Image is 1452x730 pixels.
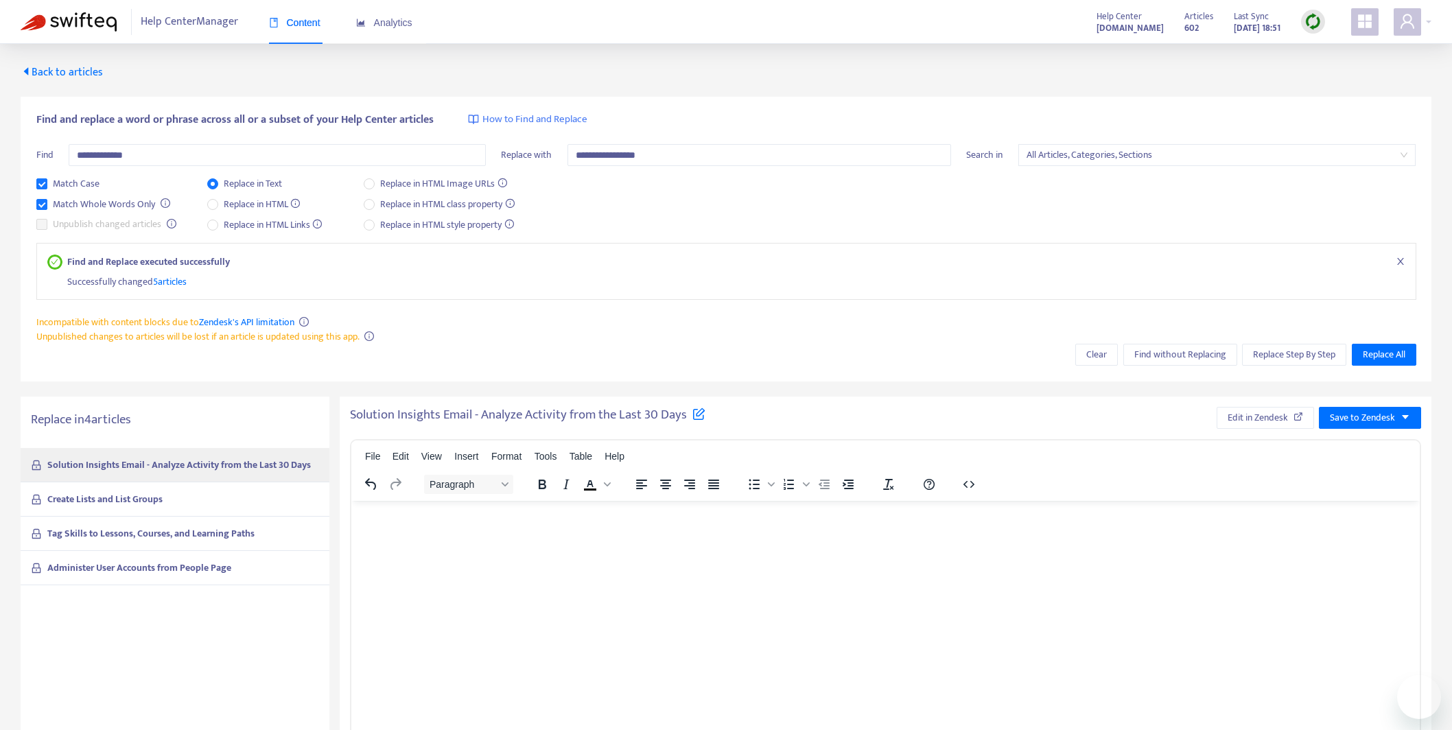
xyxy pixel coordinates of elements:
span: 5 articles [153,274,187,290]
a: How to Find and Replace [468,112,587,128]
span: Replace in Text [218,176,288,191]
strong: Find and Replace executed successfully [67,255,230,269]
div: Successfully changed [67,269,1405,289]
span: Table [570,451,592,462]
button: Find without Replacing [1123,344,1237,366]
img: Swifteq [21,12,117,32]
button: Clear [1075,344,1118,366]
span: Format [491,451,522,462]
span: user [1399,13,1416,30]
span: info-circle [161,198,170,208]
span: Help Center [1097,9,1142,24]
span: Paragraph [430,479,497,490]
span: lock [31,460,42,471]
span: Replace in HTML Links [218,217,328,233]
div: Text color Black [578,475,613,494]
strong: Tag Skills to Lessons, Courses, and Learning Paths [47,526,255,541]
div: Numbered list [777,475,812,494]
span: File [365,451,381,462]
button: Edit in Zendesk [1217,407,1314,429]
span: Find without Replacing [1134,347,1226,362]
span: View [421,451,442,462]
span: Replace in HTML Image URLs [375,176,513,191]
div: Bullet list [742,475,777,494]
span: How to Find and Replace [482,112,587,128]
span: info-circle [364,331,374,341]
iframe: Button to launch messaging window [1397,675,1441,719]
button: Increase indent [836,475,860,494]
button: Align left [630,475,653,494]
span: info-circle [299,317,309,327]
span: Tools [535,451,557,462]
span: Incompatible with content blocks due to [36,314,294,330]
img: sync.dc5367851b00ba804db3.png [1304,13,1322,30]
strong: [DATE] 18:51 [1234,21,1280,36]
a: [DOMAIN_NAME] [1097,20,1164,36]
button: Undo [360,475,383,494]
strong: [DOMAIN_NAME] [1097,21,1164,36]
img: image-link [468,114,479,125]
span: Replace in HTML style property [375,217,519,233]
button: Decrease indent [812,475,836,494]
button: Align center [654,475,677,494]
span: Articles [1184,9,1213,24]
span: caret-left [21,66,32,77]
strong: Administer User Accounts from People Page [47,560,231,576]
span: Match Case [47,176,105,191]
span: check [51,258,58,266]
span: Replace in HTML class property [375,197,520,212]
span: Find [36,147,54,163]
span: Edit [393,451,409,462]
strong: Solution Insights Email - Analyze Activity from the Last 30 Days [47,457,311,473]
span: Insert [454,451,478,462]
span: Find and replace a word or phrase across all or a subset of your Help Center articles [36,112,434,128]
span: Content [269,17,320,28]
h5: Replace in 4 articles [31,412,319,428]
span: Analytics [356,17,412,28]
span: Unpublish changed articles [47,217,167,232]
button: Italic [554,475,578,494]
span: Edit in Zendesk [1228,410,1288,425]
button: Clear formatting [877,475,900,494]
button: Bold [530,475,554,494]
button: Replace Step By Step [1242,344,1346,366]
h5: Solution Insights Email - Analyze Activity from the Last 30 Days [350,407,705,424]
span: Unpublished changes to articles will be lost if an article is updated using this app. [36,329,360,344]
span: lock [31,494,42,505]
span: appstore [1357,13,1373,30]
span: Save to Zendesk [1330,410,1395,425]
span: Back to articles [21,63,103,82]
span: Replace Step By Step [1253,347,1335,362]
span: All Articles, Categories, Sections [1027,145,1408,165]
span: Replace All [1363,347,1405,362]
span: Search in [966,147,1003,163]
span: lock [31,528,42,539]
strong: 602 [1184,21,1199,36]
span: Match Whole Words Only [47,197,161,212]
a: Zendesk's API limitation [199,314,294,330]
span: info-circle [167,219,176,228]
span: Replace in HTML [218,197,306,212]
span: lock [31,563,42,574]
span: Clear [1086,347,1107,362]
button: Save to Zendeskcaret-down [1319,407,1421,429]
span: caret-down [1401,412,1410,422]
button: Redo [384,475,407,494]
span: area-chart [356,18,366,27]
button: Help [917,475,941,494]
span: close [1396,257,1405,266]
button: Align right [678,475,701,494]
span: book [269,18,279,27]
span: Last Sync [1234,9,1269,24]
span: Help [605,451,624,462]
button: Replace All [1352,344,1416,366]
span: Replace with [501,147,552,163]
span: Help Center Manager [141,9,238,35]
strong: Create Lists and List Groups [47,491,163,507]
button: Justify [702,475,725,494]
button: Block Paragraph [424,475,513,494]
